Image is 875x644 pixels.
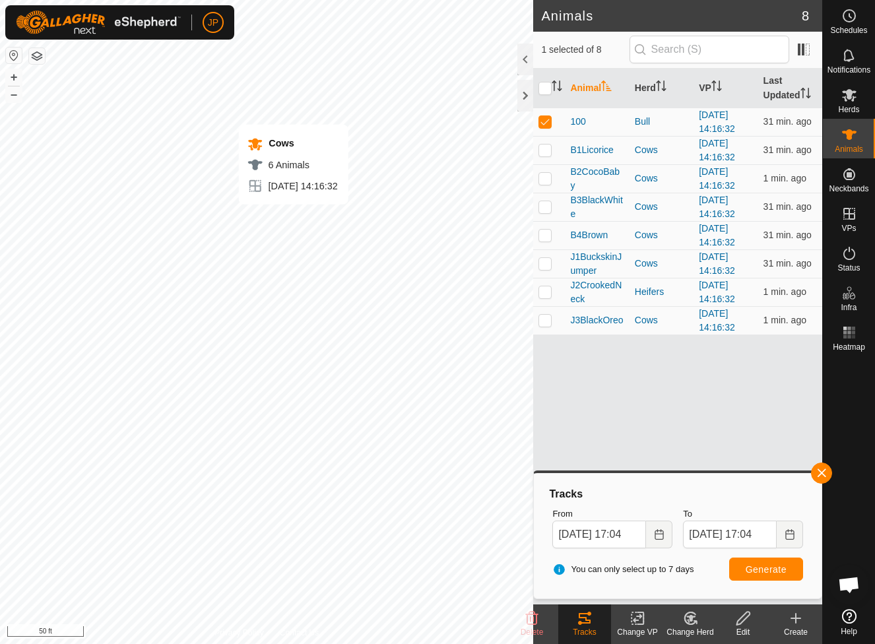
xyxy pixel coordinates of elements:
span: VPs [841,224,856,232]
div: Bull [635,115,688,129]
span: Aug 31, 2025 at 5:02 PM [763,286,806,297]
span: Aug 31, 2025 at 5:02 PM [763,173,806,183]
a: Privacy Policy [214,627,264,639]
p-sorticon: Activate to sort [800,90,811,100]
th: Herd [630,69,694,108]
span: You can only select up to 7 days [552,563,694,576]
th: Animal [565,69,629,108]
button: Choose Date [777,521,803,548]
div: 6 Animals [247,157,338,173]
p-sorticon: Activate to sort [601,82,612,93]
div: Create [769,626,822,638]
button: Choose Date [646,521,672,548]
a: [DATE] 14:16:32 [699,195,735,219]
div: Cows [635,257,688,271]
span: B4Brown [570,228,608,242]
a: Open chat [829,565,869,604]
span: J2CrookedNeck [570,278,624,306]
span: Aug 31, 2025 at 5:02 PM [763,315,806,325]
span: J3BlackOreo [570,313,623,327]
a: [DATE] 14:16:32 [699,166,735,191]
span: Cows [266,138,294,148]
a: [DATE] 14:16:32 [699,251,735,276]
span: Notifications [827,66,870,74]
p-sorticon: Activate to sort [656,82,666,93]
span: 8 [802,6,809,26]
span: Status [837,264,860,272]
p-sorticon: Activate to sort [711,82,722,93]
img: Gallagher Logo [16,11,181,34]
span: Help [841,628,857,635]
span: Schedules [830,26,867,34]
button: Map Layers [29,48,45,64]
div: Change VP [611,626,664,638]
span: 100 [570,115,585,129]
button: + [6,69,22,85]
a: [DATE] 14:16:32 [699,223,735,247]
span: Neckbands [829,185,868,193]
th: VP [694,69,758,108]
a: [DATE] 14:16:32 [699,280,735,304]
span: Herds [838,106,859,113]
a: Contact Us [280,627,319,639]
span: Aug 31, 2025 at 4:32 PM [763,201,812,212]
button: Generate [729,558,803,581]
div: Cows [635,200,688,214]
input: Search (S) [630,36,789,63]
div: Cows [635,172,688,185]
span: B1Licorice [570,143,613,157]
div: Heifers [635,285,688,299]
div: Cows [635,228,688,242]
span: J1BuckskinJumper [570,250,624,278]
div: Tracks [558,626,611,638]
a: Help [823,604,875,641]
th: Last Updated [758,69,822,108]
span: 1 selected of 8 [541,43,629,57]
div: Edit [717,626,769,638]
label: From [552,507,672,521]
button: – [6,86,22,102]
span: Aug 31, 2025 at 4:32 PM [763,145,812,155]
span: B2CocoBaby [570,165,624,193]
a: [DATE] 14:16:32 [699,138,735,162]
span: Infra [841,304,857,311]
span: Heatmap [833,343,865,351]
a: [DATE] 14:16:32 [699,308,735,333]
div: Cows [635,313,688,327]
div: [DATE] 14:16:32 [247,178,338,194]
span: B3BlackWhite [570,193,624,221]
div: Change Herd [664,626,717,638]
span: Generate [746,564,787,575]
h2: Animals [541,8,801,24]
div: Cows [635,143,688,157]
p-sorticon: Activate to sort [552,82,562,93]
label: To [683,507,803,521]
button: Reset Map [6,48,22,63]
div: Tracks [547,486,808,502]
span: Aug 31, 2025 at 4:32 PM [763,230,812,240]
a: [DATE] 14:16:32 [699,110,735,134]
span: Aug 31, 2025 at 4:32 PM [763,116,812,127]
span: Aug 31, 2025 at 4:32 PM [763,258,812,269]
span: JP [208,16,218,30]
span: Animals [835,145,863,153]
